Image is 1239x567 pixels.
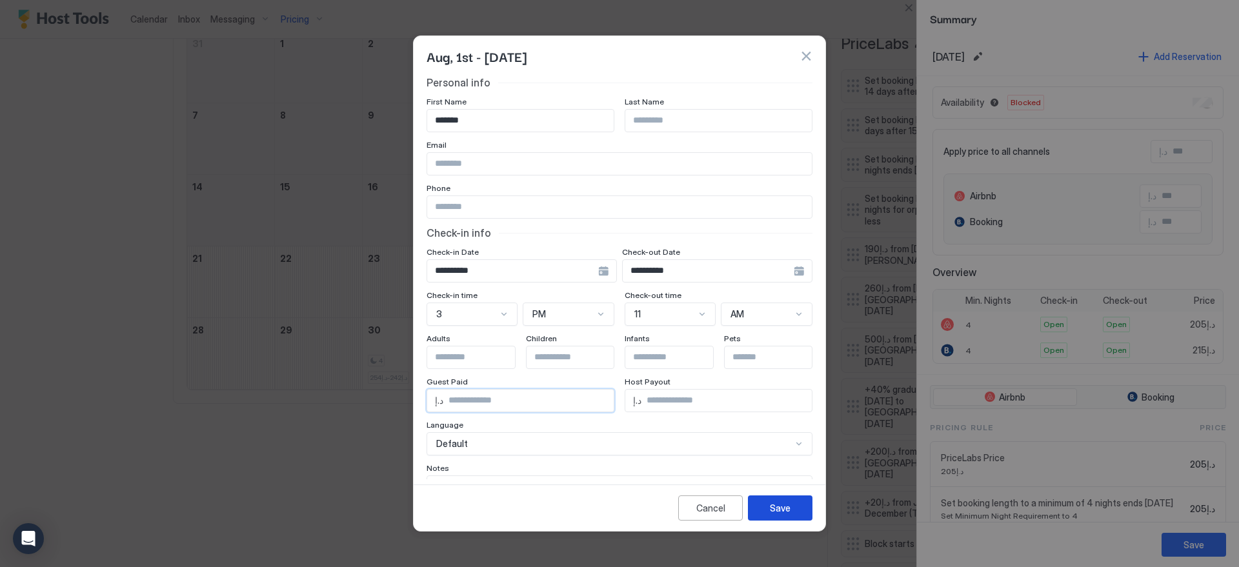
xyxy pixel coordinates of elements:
[641,390,812,412] input: Input Field
[532,308,546,320] span: PM
[427,377,468,386] span: Guest Paid
[427,420,463,430] span: Language
[633,395,641,406] span: د.إ
[436,438,468,450] span: Default
[678,495,743,521] button: Cancel
[625,110,812,132] input: Input Field
[730,308,744,320] span: AM
[443,390,614,412] input: Input Field
[622,247,680,257] span: Check-out Date
[724,333,741,343] span: Pets
[427,110,614,132] input: Input Field
[13,523,44,554] div: Open Intercom Messenger
[748,495,812,521] button: Save
[427,260,598,282] input: Input Field
[427,196,812,218] input: Input Field
[436,308,442,320] span: 3
[427,153,812,175] input: Input Field
[427,97,467,106] span: First Name
[770,501,791,515] div: Save
[427,346,533,368] input: Input Field
[435,395,443,406] span: د.إ
[526,333,557,343] span: Children
[427,476,812,539] textarea: Input Field
[625,346,731,368] input: Input Field
[427,46,527,66] span: Aug, 1st - [DATE]
[427,183,450,193] span: Phone
[427,333,450,343] span: Adults
[696,501,725,515] div: Cancel
[427,290,478,300] span: Check-in time
[625,377,670,386] span: Host Payout
[427,140,447,150] span: Email
[625,97,664,106] span: Last Name
[625,333,650,343] span: Infants
[625,290,681,300] span: Check-out time
[634,308,641,320] span: 11
[427,463,449,473] span: Notes
[623,260,794,282] input: Input Field
[725,346,831,368] input: Input Field
[427,247,479,257] span: Check-in Date
[527,346,632,368] input: Input Field
[427,76,490,89] span: Personal info
[427,226,491,239] span: Check-in info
